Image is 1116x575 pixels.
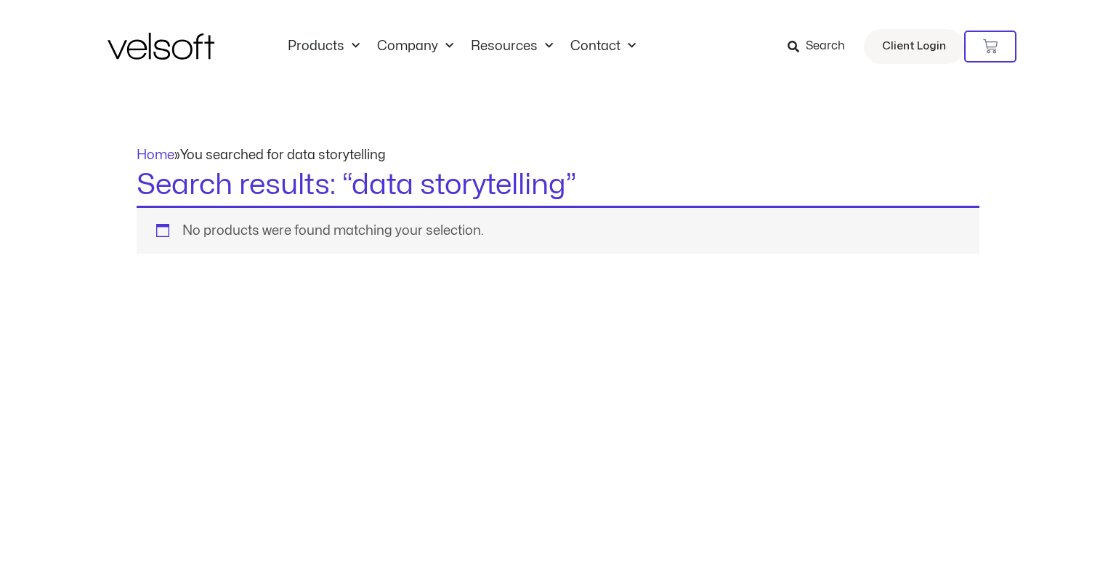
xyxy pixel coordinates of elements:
span: You searched for data storytelling [180,149,386,161]
a: ProductsMenu Toggle [279,39,368,55]
a: CompanyMenu Toggle [368,39,462,55]
a: ResourcesMenu Toggle [462,39,562,55]
a: Search [788,34,855,59]
a: Client Login [864,29,964,64]
nav: Menu [279,39,644,55]
a: ContactMenu Toggle [562,39,644,55]
a: Home [137,149,174,161]
img: Velsoft Training Materials [108,33,214,60]
div: No products were found matching your selection. [137,206,979,254]
span: Client Login [882,37,946,56]
h1: Search results: “data storytelling” [137,165,979,206]
span: Search [806,37,845,56]
span: » [137,149,386,161]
